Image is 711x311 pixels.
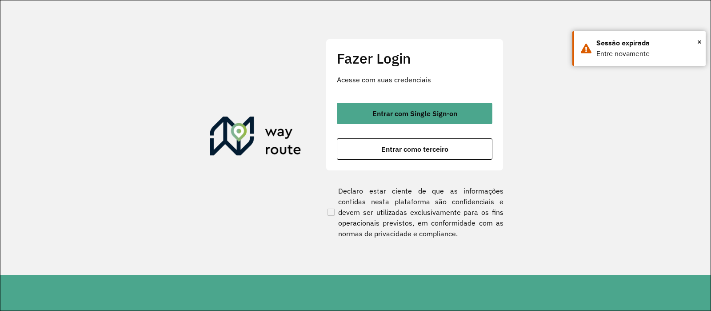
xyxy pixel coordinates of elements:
label: Declaro estar ciente de que as informações contidas nesta plataforma são confidenciais e devem se... [326,186,503,239]
div: Sessão expirada [596,38,699,48]
button: button [337,103,492,124]
h2: Fazer Login [337,50,492,67]
span: Entrar como terceiro [381,145,448,153]
span: × [697,35,702,48]
div: Entre novamente [596,48,699,59]
span: Entrar com Single Sign-on [372,110,457,117]
button: Close [697,35,702,48]
button: button [337,138,492,160]
p: Acesse com suas credenciais [337,74,492,85]
img: Roteirizador AmbevTech [210,117,301,159]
